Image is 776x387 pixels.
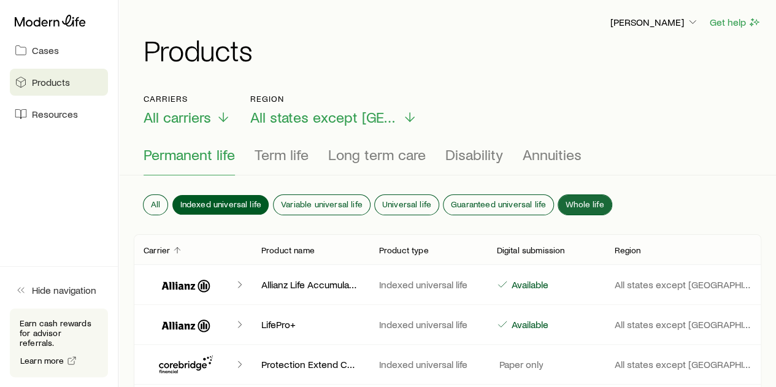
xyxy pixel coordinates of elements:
[379,278,477,291] p: Indexed universal life
[261,358,359,370] p: Protection Extend Conversion
[281,199,363,209] span: Variable universal life
[10,69,108,96] a: Products
[509,318,548,331] p: Available
[379,245,429,255] p: Product type
[250,109,398,126] span: All states except [GEOGRAPHIC_DATA]
[10,308,108,377] div: Earn cash rewards for advisor referrals.Learn more
[10,37,108,64] a: Cases
[144,146,751,175] div: Product types
[180,199,261,209] span: Indexed universal life
[523,146,582,163] span: Annuities
[566,199,604,209] span: Whole life
[20,356,64,365] span: Learn more
[509,278,548,291] p: Available
[144,146,235,163] span: Permanent life
[261,318,359,331] p: LifePro+
[10,101,108,128] a: Resources
[144,94,231,104] p: Carriers
[255,146,309,163] span: Term life
[144,94,231,126] button: CarriersAll carriers
[144,195,167,215] button: All
[274,195,370,215] button: Variable universal life
[172,195,269,215] button: Indexed universal life
[328,146,426,163] span: Long term care
[32,284,96,296] span: Hide navigation
[614,278,751,291] p: All states except [GEOGRAPHIC_DATA]
[496,358,543,370] p: Paper only
[144,109,211,126] span: All carriers
[261,278,359,291] p: Allianz Life Accumulator
[610,16,699,28] p: [PERSON_NAME]
[444,195,553,215] button: Guaranteed universal life
[32,44,59,56] span: Cases
[709,15,761,29] button: Get help
[451,199,546,209] span: Guaranteed universal life
[558,195,612,215] button: Whole life
[496,245,564,255] p: Digital submission
[445,146,503,163] span: Disability
[379,318,477,331] p: Indexed universal life
[32,76,70,88] span: Products
[151,199,160,209] span: All
[10,277,108,304] button: Hide navigation
[379,358,477,370] p: Indexed universal life
[144,245,170,255] p: Carrier
[250,94,417,104] p: Region
[382,199,431,209] span: Universal life
[32,108,78,120] span: Resources
[614,318,751,331] p: All states except [GEOGRAPHIC_DATA]
[250,94,417,126] button: RegionAll states except [GEOGRAPHIC_DATA]
[20,318,98,348] p: Earn cash rewards for advisor referrals.
[610,15,699,30] button: [PERSON_NAME]
[614,245,640,255] p: Region
[375,195,439,215] button: Universal life
[261,245,315,255] p: Product name
[144,35,761,64] h1: Products
[614,358,751,370] p: All states except [GEOGRAPHIC_DATA]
